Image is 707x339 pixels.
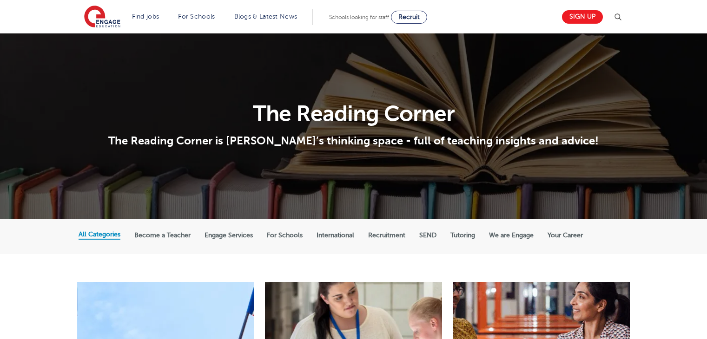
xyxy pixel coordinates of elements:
h1: The Reading Corner [79,103,628,125]
label: Your Career [548,231,583,240]
label: Engage Services [205,231,253,240]
img: Engage Education [84,6,120,29]
span: Recruit [398,13,420,20]
label: We are Engage [489,231,534,240]
label: Tutoring [450,231,475,240]
a: Sign up [562,10,603,24]
a: Find jobs [132,13,159,20]
span: Schools looking for staff [329,14,389,20]
label: International [317,231,354,240]
a: Recruit [391,11,427,24]
label: SEND [419,231,436,240]
label: For Schools [267,231,303,240]
a: Blogs & Latest News [234,13,297,20]
p: The Reading Corner is [PERSON_NAME]’s thinking space - full of teaching insights and advice! [79,134,628,148]
label: Become a Teacher [134,231,191,240]
a: For Schools [178,13,215,20]
label: All Categories [79,230,120,239]
label: Recruitment [368,231,405,240]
